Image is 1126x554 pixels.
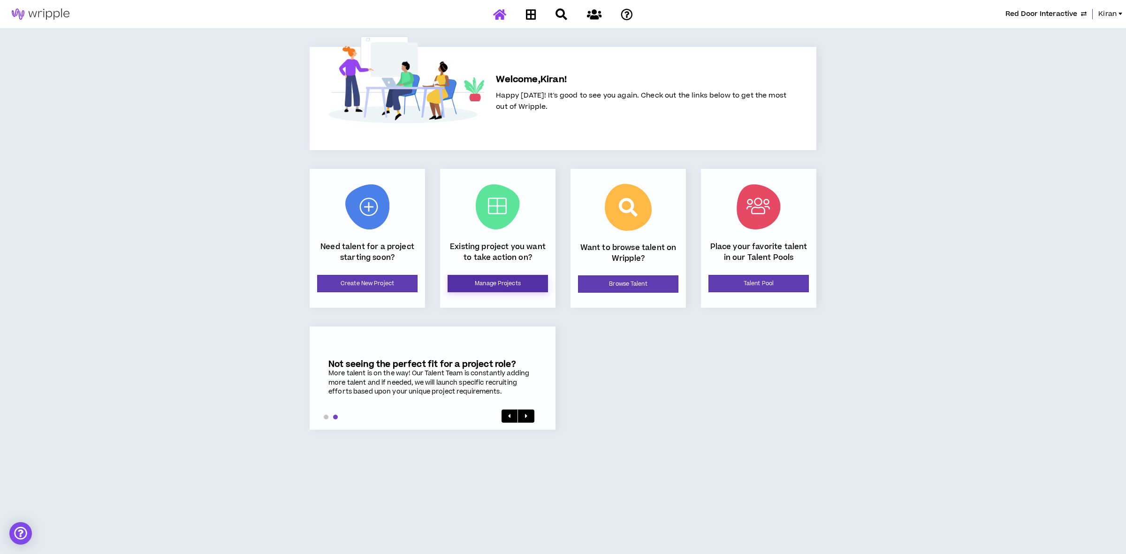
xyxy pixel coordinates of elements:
[317,275,418,292] a: Create New Project
[9,522,32,545] div: Open Intercom Messenger
[496,73,786,86] h5: Welcome, Kiran !
[578,243,678,264] p: Want to browse talent on Wripple?
[1098,9,1117,19] span: Kiran
[708,275,809,292] a: Talent Pool
[448,275,548,292] a: Manage Projects
[328,359,537,369] h5: Not seeing the perfect fit for a project role?
[1005,9,1077,19] span: Red Door Interactive
[476,184,520,229] img: Current Projects
[737,184,781,229] img: Talent Pool
[496,91,786,112] span: Happy [DATE]! It's good to see you again. Check out the links below to get the most out of Wripple.
[448,242,548,263] p: Existing project you want to take action on?
[317,242,418,263] p: Need talent for a project starting soon?
[1005,9,1087,19] button: Red Door Interactive
[708,242,809,263] p: Place your favorite talent in our Talent Pools
[345,184,389,229] img: New Project
[578,275,678,293] a: Browse Talent
[328,369,537,397] div: More talent is on the way! Our Talent Team is constantly adding more talent and if needed, we wil...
